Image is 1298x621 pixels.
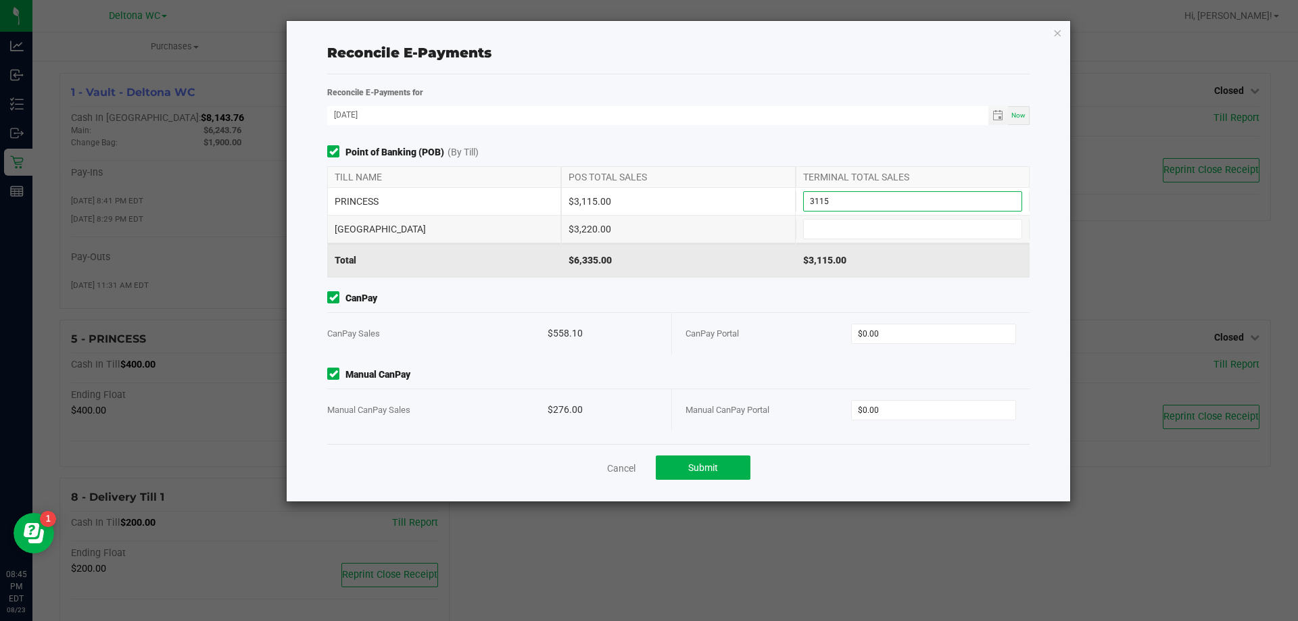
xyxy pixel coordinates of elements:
div: Total [327,243,561,277]
strong: Manual CanPay [345,368,410,382]
span: CanPay Portal [686,328,739,339]
div: $6,335.00 [561,243,795,277]
input: Date [327,106,988,123]
span: Submit [688,462,718,473]
form-toggle: Include in reconciliation [327,368,345,382]
span: Toggle calendar [988,106,1008,125]
strong: Point of Banking (POB) [345,145,444,159]
span: (By Till) [448,145,479,159]
div: $3,115.00 [561,188,795,215]
div: TERMINAL TOTAL SALES [796,167,1030,187]
strong: Reconcile E-Payments for [327,88,423,97]
iframe: Resource center [14,513,54,553]
strong: CanPay [345,291,377,305]
div: $558.10 [548,313,658,354]
form-toggle: Include in reconciliation [327,145,345,159]
div: $3,220.00 [561,216,795,243]
span: Manual CanPay Portal [686,405,769,415]
div: TILL NAME [327,167,561,187]
div: $276.00 [548,389,658,430]
span: Manual CanPay Sales [327,405,410,415]
a: Cancel [607,462,635,475]
div: PRINCESS [327,188,561,215]
span: Now [1011,111,1026,119]
div: [GEOGRAPHIC_DATA] [327,216,561,243]
div: $3,115.00 [796,243,1030,277]
form-toggle: Include in reconciliation [327,291,345,305]
span: CanPay Sales [327,328,380,339]
button: Submit [656,455,750,480]
div: Reconcile E-Payments [327,43,1030,63]
div: POS TOTAL SALES [561,167,795,187]
iframe: Resource center unread badge [40,511,56,527]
